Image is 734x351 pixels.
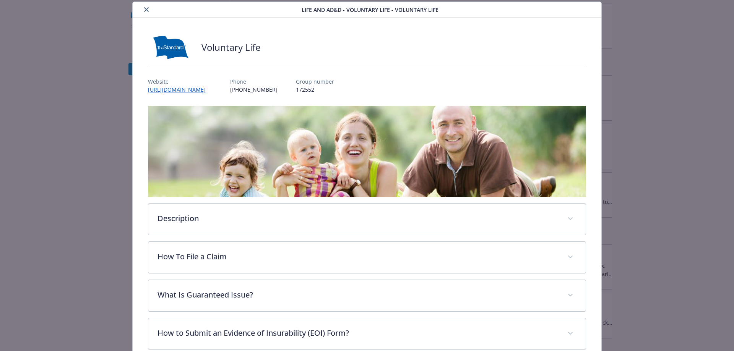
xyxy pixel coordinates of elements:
[296,78,334,86] p: Group number
[148,106,586,197] img: banner
[148,78,212,86] p: Website
[148,86,212,93] a: [URL][DOMAIN_NAME]
[148,242,586,273] div: How To File a Claim
[302,6,438,14] span: Life and AD&D - Voluntary Life - Voluntary Life
[148,204,586,235] div: Description
[158,327,559,339] p: How to Submit an Evidence of Insurability (EOI) Form?
[142,5,151,14] button: close
[148,280,586,311] div: What Is Guaranteed Issue?
[158,251,559,262] p: How To File a Claim
[148,318,586,349] div: How to Submit an Evidence of Insurability (EOI) Form?
[230,86,278,94] p: [PHONE_NUMBER]
[158,213,559,224] p: Description
[201,41,260,54] h2: Voluntary Life
[296,86,334,94] p: 172552
[148,36,194,59] img: Standard Insurance Company
[230,78,278,86] p: Phone
[158,289,559,301] p: What Is Guaranteed Issue?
